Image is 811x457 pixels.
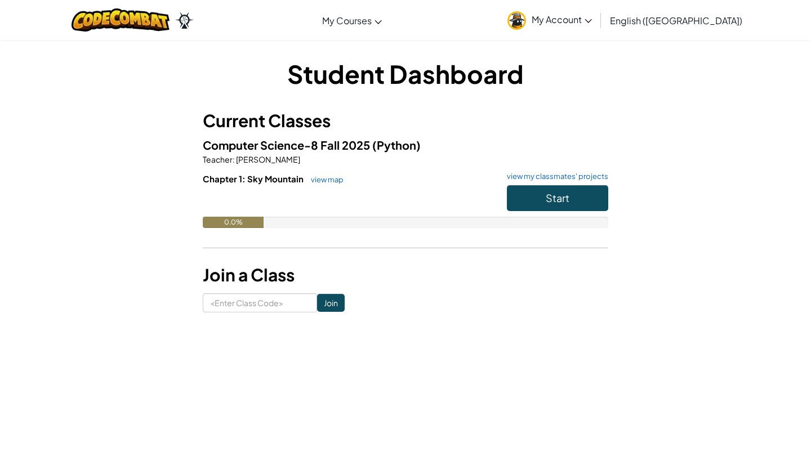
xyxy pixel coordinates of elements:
[203,217,264,228] div: 0.0%
[175,12,193,29] img: Ozaria
[507,185,608,211] button: Start
[72,8,170,32] img: CodeCombat logo
[502,2,598,38] a: My Account
[317,294,345,312] input: Join
[322,15,372,26] span: My Courses
[501,173,608,180] a: view my classmates' projects
[203,56,608,91] h1: Student Dashboard
[235,154,300,164] span: [PERSON_NAME]
[203,108,608,133] h3: Current Classes
[203,293,317,312] input: <Enter Class Code>
[305,175,344,184] a: view map
[546,191,569,204] span: Start
[532,14,592,25] span: My Account
[203,154,233,164] span: Teacher
[507,11,526,30] img: avatar
[610,15,742,26] span: English ([GEOGRAPHIC_DATA])
[203,262,608,288] h3: Join a Class
[203,138,372,152] span: Computer Science-8 Fall 2025
[372,138,421,152] span: (Python)
[604,5,748,35] a: English ([GEOGRAPHIC_DATA])
[203,173,305,184] span: Chapter 1: Sky Mountain
[233,154,235,164] span: :
[317,5,387,35] a: My Courses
